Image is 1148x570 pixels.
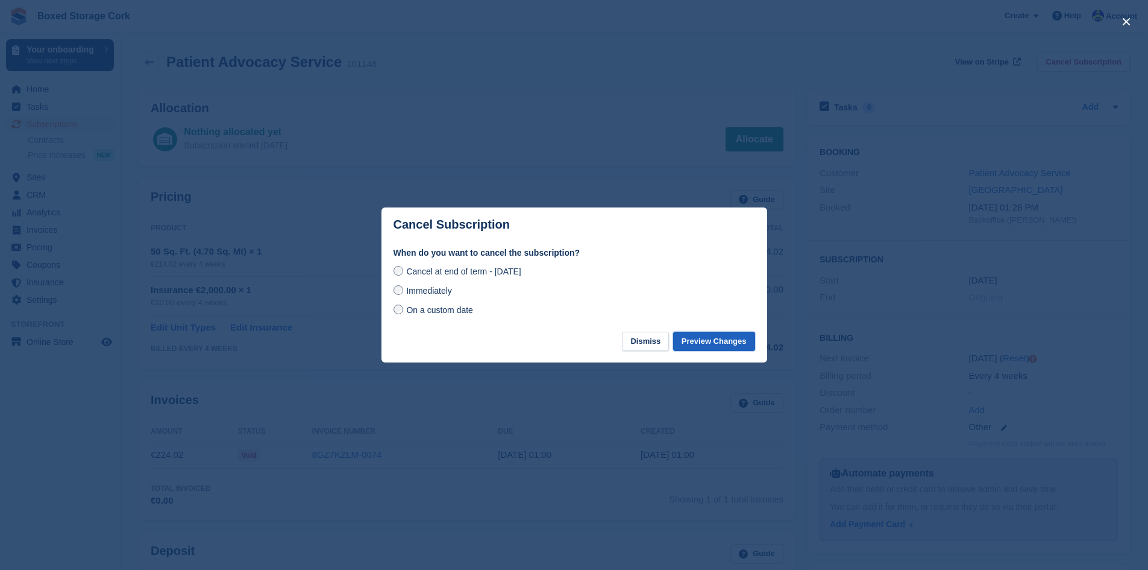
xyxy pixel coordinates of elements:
[394,247,755,259] label: When do you want to cancel the subscription?
[673,332,755,352] button: Preview Changes
[394,285,403,295] input: Immediately
[406,267,521,276] span: Cancel at end of term - [DATE]
[1117,12,1136,31] button: close
[622,332,669,352] button: Dismiss
[406,286,451,296] span: Immediately
[406,305,473,315] span: On a custom date
[394,266,403,276] input: Cancel at end of term - [DATE]
[394,305,403,314] input: On a custom date
[394,218,510,232] p: Cancel Subscription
